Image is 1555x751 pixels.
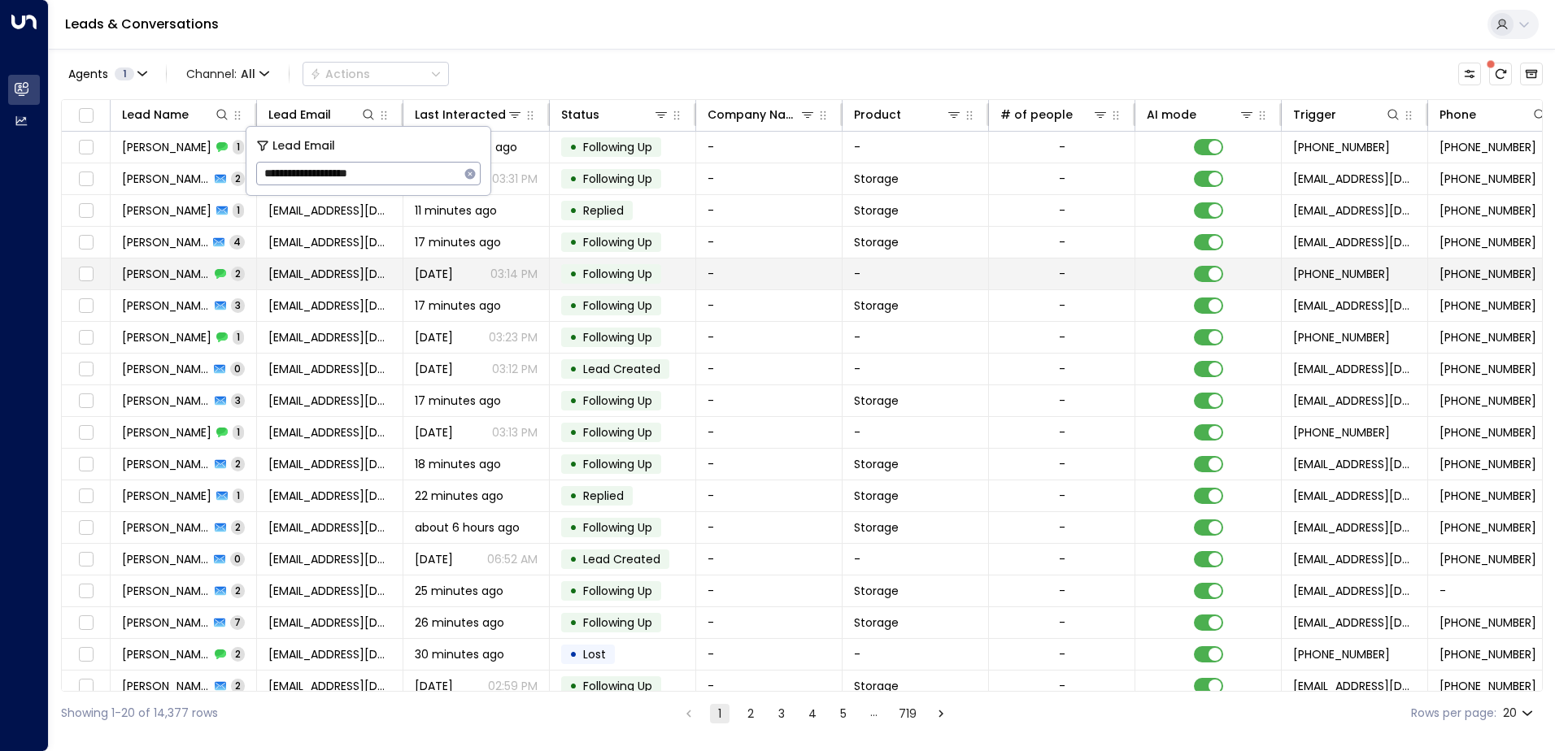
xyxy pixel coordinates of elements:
[1520,63,1543,85] button: Archived Leads
[854,393,899,409] span: Storage
[696,575,843,606] td: -
[583,361,660,377] span: Lead Created
[854,456,899,472] span: Storage
[231,393,245,407] span: 3
[122,424,211,441] span: Mohammed Inam
[772,704,791,723] button: Go to page 3
[122,266,210,282] span: Russell Jeffery
[1440,646,1536,662] span: +447889542155
[569,450,577,478] div: •
[583,583,652,599] span: Following Up
[696,132,843,163] td: -
[268,105,331,124] div: Lead Email
[492,171,538,187] p: 03:31 PM
[583,393,652,409] span: Following Up
[233,140,244,154] span: 1
[415,614,504,631] span: 26 minutes ago
[696,227,843,258] td: -
[1059,202,1065,219] div: -
[76,613,96,633] span: Toggle select row
[1293,202,1416,219] span: leads@space-station.co.uk
[415,551,453,567] span: Jul 11, 2025
[843,544,989,575] td: -
[1293,329,1390,345] span: +447951742047
[583,456,652,472] span: Following Up
[843,354,989,384] td: -
[76,169,96,189] span: Toggle select row
[230,552,245,566] span: 0
[415,234,501,250] span: 17 minutes ago
[415,105,506,124] div: Last Interacted
[1000,105,1073,124] div: # of people
[583,488,624,504] span: Replied
[1000,105,1109,124] div: # of people
[843,258,989,289] td: -
[268,614,391,631] span: paulmoorecraig@gmail.com
[180,63,276,85] button: Channel:All
[76,106,96,126] span: Toggle select all
[854,297,899,314] span: Storage
[1147,105,1196,124] div: AI mode
[741,704,760,723] button: Go to page 2
[492,361,538,377] p: 03:12 PM
[76,549,96,570] span: Toggle select row
[1059,488,1065,504] div: -
[122,361,209,377] span: Sakeria Ahmed
[1440,202,1536,219] span: +447739020472
[231,298,245,312] span: 3
[415,519,520,536] span: about 6 hours ago
[569,577,577,605] div: •
[122,393,210,409] span: Mohammed Inam
[561,105,599,124] div: Status
[268,202,391,219] span: sallykj@talktalk.net
[1059,171,1065,187] div: -
[569,260,577,288] div: •
[122,105,189,124] div: Lead Name
[1293,456,1416,472] span: leads@space-station.co.uk
[303,62,449,86] div: Button group with a nested menu
[854,519,899,536] span: Storage
[1458,63,1481,85] button: Customize
[696,671,843,701] td: -
[180,63,276,85] span: Channel:
[76,296,96,316] span: Toggle select row
[1059,614,1065,631] div: -
[76,486,96,506] span: Toggle select row
[268,105,377,124] div: Lead Email
[122,234,208,250] span: Russell Jeffery
[65,15,219,33] a: Leads & Conversations
[1059,234,1065,250] div: -
[1293,646,1390,662] span: +447889542155
[583,551,660,567] span: Lead Created
[488,678,538,694] p: 02:59 PM
[569,514,577,541] div: •
[76,676,96,697] span: Toggle select row
[696,544,843,575] td: -
[583,614,652,631] span: Following Up
[803,704,822,723] button: Go to page 4
[696,354,843,384] td: -
[233,330,244,344] span: 1
[1440,297,1536,314] span: +447951742047
[1503,701,1536,725] div: 20
[230,615,245,629] span: 7
[834,704,853,723] button: Go to page 5
[843,417,989,448] td: -
[1059,424,1065,441] div: -
[843,639,989,670] td: -
[583,329,652,345] span: Following Up
[1440,424,1536,441] span: +447368237401
[854,234,899,250] span: Storage
[76,391,96,411] span: Toggle select row
[1293,393,1416,409] span: leads@space-station.co.uk
[1059,456,1065,472] div: -
[1059,646,1065,662] div: -
[1059,297,1065,314] div: -
[68,68,108,80] span: Agents
[1293,139,1390,155] span: +447890393157
[1440,678,1536,694] span: +447889542155
[569,165,577,193] div: •
[895,704,920,723] button: Go to page 719
[415,393,501,409] span: 17 minutes ago
[1440,456,1536,472] span: +447944419477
